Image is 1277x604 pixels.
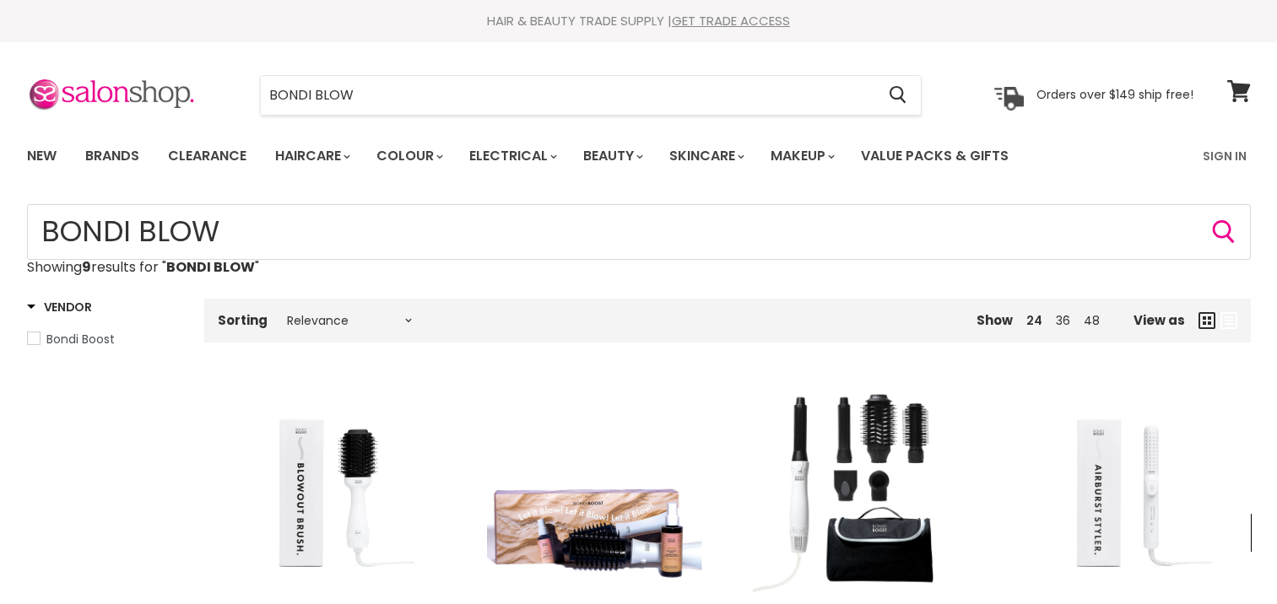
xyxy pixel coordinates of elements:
[487,383,702,598] a: Bondi Boost Let it Blow Blowout Brush Holiday Kit
[487,403,702,578] img: Bondi Boost Let it Blow Blowout Brush Holiday Kit
[218,313,268,327] label: Sorting
[1134,313,1185,327] span: View as
[27,204,1251,260] input: Search
[848,138,1021,174] a: Value Packs & Gifts
[166,257,255,277] strong: BONDI BLOW
[758,138,845,174] a: Makeup
[260,75,922,116] form: Product
[27,204,1251,260] form: Product
[457,138,567,174] a: Electrical
[876,76,921,115] button: Search
[571,138,653,174] a: Beauty
[6,132,1272,181] nav: Main
[1210,218,1237,245] button: Search
[977,311,1013,329] span: Show
[261,76,876,115] input: Search
[242,383,414,598] img: Bondi Boost Blow Out Brush
[221,383,436,598] a: Bondi Boost Blow Out Brush
[155,138,259,174] a: Clearance
[82,257,91,277] strong: 9
[753,383,968,598] img: Bondi Boost Everlast Airstyler Blow Dryer & Multi Styler Tool
[672,12,790,30] a: GET TRADE ACCESS
[364,138,453,174] a: Colour
[262,138,360,174] a: Haircare
[46,331,115,348] span: Bondi Boost
[27,260,1251,275] p: Showing results for " "
[14,132,1107,181] ul: Main menu
[1036,87,1193,102] p: Orders over $149 ship free!
[6,13,1272,30] div: HAIR & BEAUTY TRADE SUPPLY |
[1056,312,1070,329] a: 36
[657,138,755,174] a: Skincare
[1084,312,1100,329] a: 48
[73,138,152,174] a: Brands
[27,330,183,348] a: Bondi Boost
[27,299,92,315] h3: Vendor
[1193,138,1257,174] a: Sign In
[1019,383,1234,598] a: Bondi Boost Airburst Styler
[1026,312,1042,329] a: 24
[14,138,69,174] a: New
